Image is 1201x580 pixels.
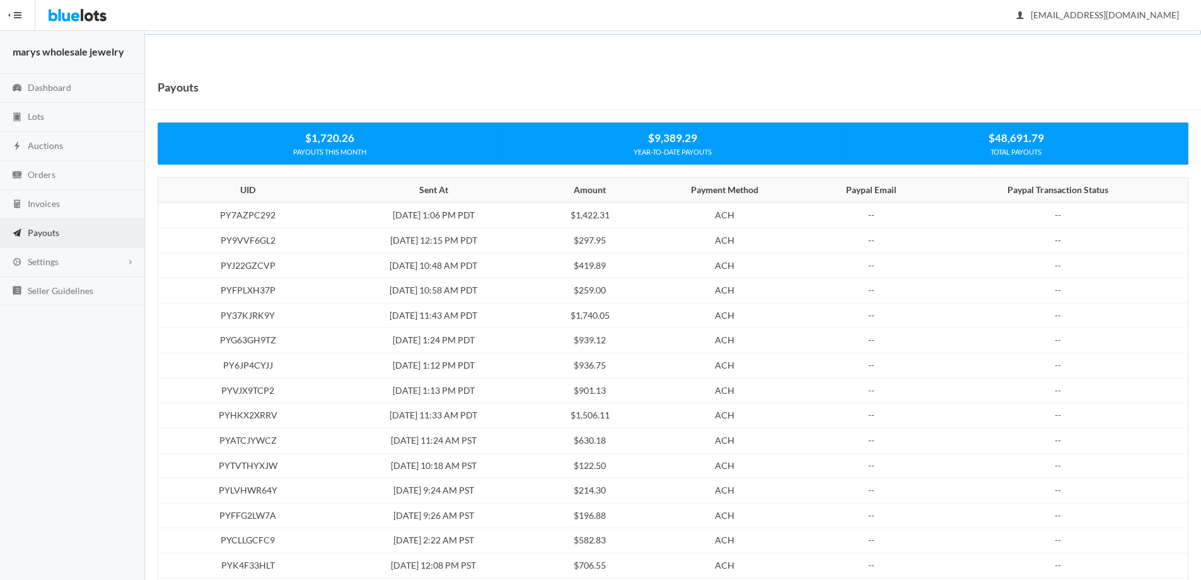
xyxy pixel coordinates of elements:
[807,503,936,528] td: --
[13,45,124,57] strong: marys wholesale jewelry
[330,428,538,453] td: [DATE] 11:24 AM PST
[936,378,1188,403] td: --
[501,146,844,158] div: YEAR-TO-DATE PAYOUTS
[158,503,330,528] td: PYFFG2LW7A
[936,528,1188,553] td: --
[807,478,936,504] td: --
[11,228,23,240] ion-icon: paper plane
[11,285,23,297] ion-icon: list box
[330,553,538,578] td: [DATE] 12:08 PM PST
[11,257,23,269] ion-icon: cog
[936,478,1188,504] td: --
[807,453,936,478] td: --
[538,253,642,278] td: $419.89
[538,428,642,453] td: $630.18
[330,478,538,504] td: [DATE] 9:24 AM PST
[11,170,23,182] ion-icon: cash
[642,203,808,228] td: ACH
[330,303,538,328] td: [DATE] 11:43 AM PDT
[11,141,23,153] ion-icon: flash
[538,278,642,304] td: $259.00
[158,353,330,379] td: PY6JP4CYJJ
[642,403,808,429] td: ACH
[158,453,330,478] td: PYTVTHYXJW
[158,278,330,304] td: PYFPLXH37P
[538,478,642,504] td: $214.30
[936,228,1188,254] td: --
[158,253,330,278] td: PYJ22GZCVP
[538,528,642,553] td: $582.83
[538,378,642,403] td: $901.13
[28,111,44,122] span: Lots
[642,178,808,203] th: Payment Method
[330,453,538,478] td: [DATE] 10:18 AM PST
[642,453,808,478] td: ACH
[936,403,1188,429] td: --
[936,428,1188,453] td: --
[28,198,60,209] span: Invoices
[538,303,642,328] td: $1,740.05
[28,169,55,180] span: Orders
[642,228,808,254] td: ACH
[330,403,538,429] td: [DATE] 11:33 AM PDT
[330,378,538,403] td: [DATE] 1:13 PM PDT
[158,528,330,553] td: PYCLLGCFC9
[330,178,538,203] th: Sent At
[642,278,808,304] td: ACH
[158,403,330,429] td: PYHKX2XRRV
[936,178,1188,203] th: Paypal Transaction Status
[642,378,808,403] td: ACH
[158,553,330,578] td: PYK4F33HLT
[28,256,59,267] span: Settings
[538,503,642,528] td: $196.88
[158,428,330,453] td: PYATCJYWCZ
[807,203,936,228] td: --
[807,178,936,203] th: Paypal Email
[330,253,538,278] td: [DATE] 10:48 AM PDT
[158,78,199,97] h1: Payouts
[642,528,808,553] td: ACH
[642,328,808,353] td: ACH
[807,553,936,578] td: --
[330,528,538,553] td: [DATE] 2:22 AM PST
[936,203,1188,228] td: --
[642,503,808,528] td: ACH
[330,503,538,528] td: [DATE] 9:26 AM PST
[538,403,642,429] td: $1,506.11
[158,303,330,328] td: PY37KJRK9Y
[642,303,808,328] td: ACH
[807,378,936,403] td: --
[158,203,330,228] td: PY7AZPC292
[1014,10,1026,22] ion-icon: person
[538,203,642,228] td: $1,422.31
[807,403,936,429] td: --
[158,478,330,504] td: PYLVHWR64Y
[989,131,1044,145] strong: $48,691.79
[330,203,538,228] td: [DATE] 1:06 PM PDT
[538,328,642,353] td: $939.12
[158,228,330,254] td: PY9VVF6GL2
[330,278,538,304] td: [DATE] 10:58 AM PDT
[305,131,354,145] strong: $1,720.26
[28,82,71,93] span: Dashboard
[807,428,936,453] td: --
[642,353,808,379] td: ACH
[11,112,23,124] ion-icon: clipboard
[642,253,808,278] td: ACH
[158,178,330,203] th: UID
[642,553,808,578] td: ACH
[936,553,1188,578] td: --
[28,227,59,238] span: Payouts
[538,353,642,379] td: $936.75
[538,453,642,478] td: $122.50
[11,83,23,95] ion-icon: speedometer
[936,278,1188,304] td: --
[538,553,642,578] td: $706.55
[158,328,330,353] td: PYG63GH9TZ
[936,328,1188,353] td: --
[648,131,697,145] strong: $9,389.29
[330,328,538,353] td: [DATE] 1:24 PM PDT
[807,253,936,278] td: --
[807,278,936,304] td: --
[642,428,808,453] td: ACH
